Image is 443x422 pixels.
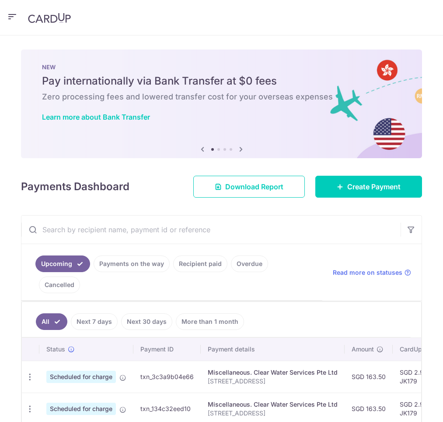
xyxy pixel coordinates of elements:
[352,345,374,354] span: Amount
[35,255,90,272] a: Upcoming
[133,361,201,393] td: txn_3c3a9b04e66
[46,345,65,354] span: Status
[173,255,227,272] a: Recipient paid
[42,113,150,121] a: Learn more about Bank Transfer
[347,181,401,192] span: Create Payment
[42,92,401,102] h6: Zero processing fees and lowered transfer cost for your overseas expenses
[42,64,401,71] p: NEW
[201,338,345,361] th: Payment details
[345,361,393,393] td: SGD 163.50
[315,176,422,198] a: Create Payment
[176,313,244,330] a: More than 1 month
[208,400,338,409] div: Miscellaneous. Clear Water Services Pte Ltd
[225,181,283,192] span: Download Report
[46,371,116,383] span: Scheduled for charge
[46,403,116,415] span: Scheduled for charge
[71,313,118,330] a: Next 7 days
[36,313,67,330] a: All
[28,13,71,23] img: CardUp
[121,313,172,330] a: Next 30 days
[39,277,80,293] a: Cancelled
[208,368,338,377] div: Miscellaneous. Clear Water Services Pte Ltd
[333,268,402,277] span: Read more on statuses
[21,179,129,195] h4: Payments Dashboard
[133,338,201,361] th: Payment ID
[400,345,433,354] span: CardUp fee
[231,255,268,272] a: Overdue
[193,176,305,198] a: Download Report
[21,216,401,244] input: Search by recipient name, payment id or reference
[208,377,338,386] p: [STREET_ADDRESS]
[208,409,338,418] p: [STREET_ADDRESS]
[21,50,422,158] img: Bank transfer banner
[333,268,411,277] a: Read more on statuses
[94,255,170,272] a: Payments on the way
[42,74,401,88] h5: Pay internationally via Bank Transfer at $0 fees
